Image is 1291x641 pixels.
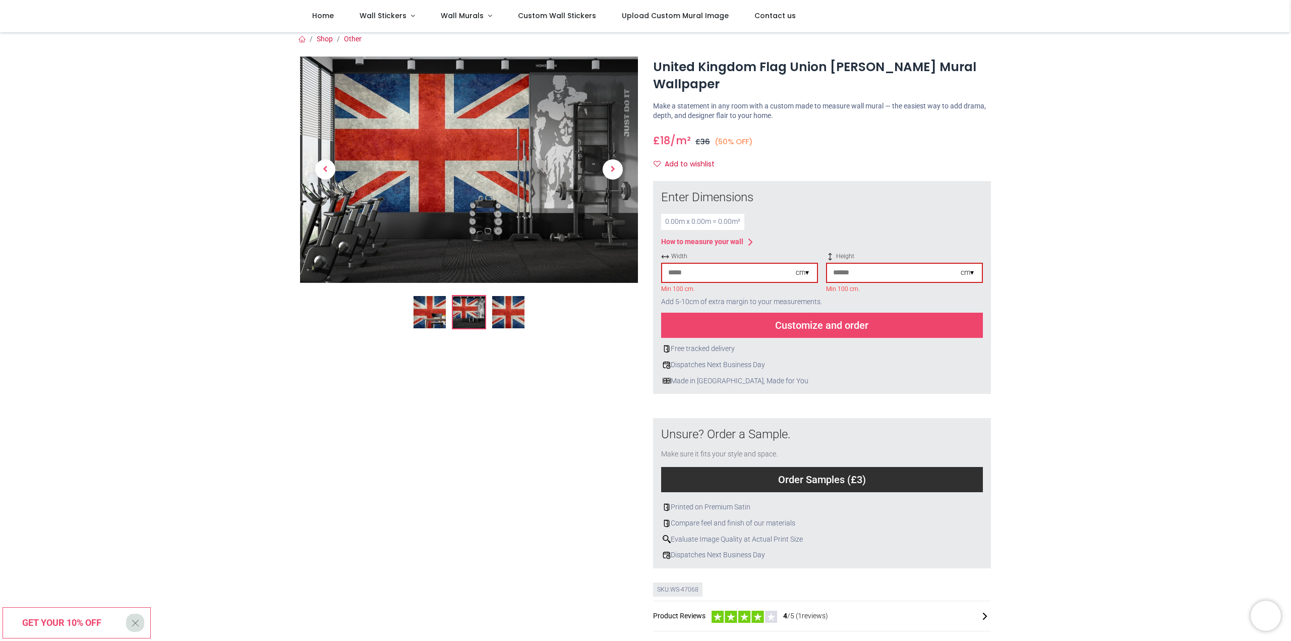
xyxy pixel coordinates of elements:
a: Next [588,90,638,249]
i: Add to wishlist [654,160,661,167]
span: Home [312,11,334,21]
div: Min 100 cm. [826,285,983,291]
div: Make sure it fits your style and space. [661,449,983,459]
a: Previous [300,90,350,249]
div: How to measure your wall [661,237,743,247]
img: WS-47068-03 [492,296,524,328]
span: Wall Stickers [360,11,406,21]
h1: United Kingdom Flag Union [PERSON_NAME] Mural Wallpaper [653,59,991,93]
span: 4 [783,612,787,620]
img: WS-47068-02 [453,296,485,328]
div: Dispatches Next Business Day [661,360,983,370]
div: Dispatches Next Business Day [661,550,983,560]
span: £ [695,137,710,147]
div: Free tracked delivery [661,344,983,354]
p: Make a statement in any room with a custom made to measure wall mural — the easiest way to add dr... [653,101,991,121]
span: Contact us [754,11,796,21]
img: WS-47068-02 [300,56,638,283]
div: Min 100 cm. [661,285,818,291]
div: Made in [GEOGRAPHIC_DATA], Made for You [661,376,983,386]
img: uk [663,377,671,385]
span: Previous [315,159,335,180]
span: Wall Murals [441,11,484,21]
span: Width [661,252,818,261]
img: United Kingdom Flag Union Jack Wall Mural Wallpaper [414,296,446,328]
div: Evaluate Image Quality at Actual Print Size [661,535,983,545]
div: Compare feel and finish of our materials [661,518,983,529]
div: Customize and order [661,313,983,338]
div: cm ▾ [796,268,809,278]
div: Printed on Premium Satin [661,502,983,512]
div: 0.00 m x 0.00 m = 0.00 m² [661,214,744,230]
div: Product Reviews [653,609,991,623]
div: Enter Dimensions [661,189,983,206]
span: /5 ( 1 reviews) [783,611,828,621]
div: Unsure? Order a Sample. [661,426,983,443]
div: cm ▾ [961,268,974,278]
span: Next [603,159,623,180]
a: Other [344,35,362,43]
span: /m² [670,133,691,148]
div: Add 5-10cm of extra margin to your measurements. [661,291,983,313]
span: Custom Wall Stickers [518,11,596,21]
span: £ [653,133,670,148]
span: 36 [700,137,710,147]
small: (50% OFF) [715,137,753,147]
div: Order Samples (£3) [661,467,983,492]
span: Upload Custom Mural Image [622,11,729,21]
a: Shop [317,35,333,43]
iframe: Brevo live chat [1251,601,1281,631]
button: Add to wishlistAdd to wishlist [653,156,723,173]
div: SKU: WS-47068 [653,582,702,597]
span: 18 [660,133,670,148]
span: Height [826,252,983,261]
